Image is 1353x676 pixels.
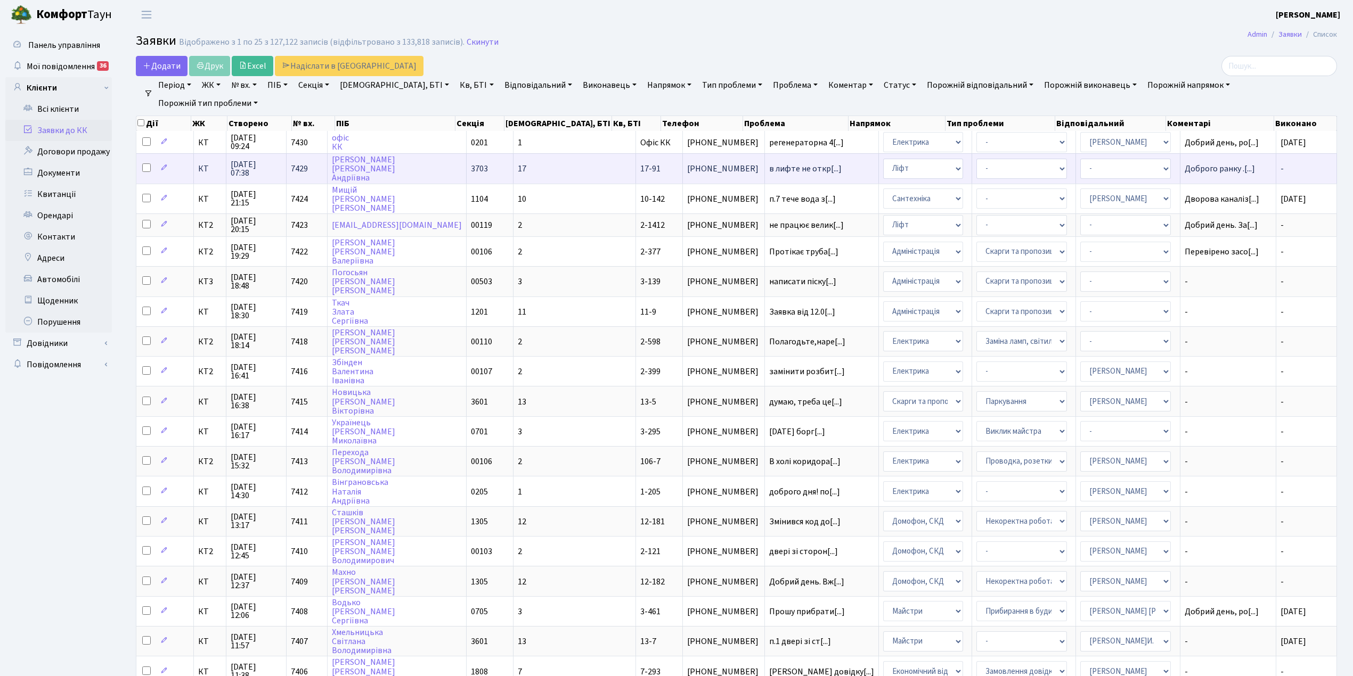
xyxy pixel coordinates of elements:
[332,537,395,566] a: [PERSON_NAME][PERSON_NAME]Володимирович
[332,447,395,476] a: Перехода[PERSON_NAME]Володимирівна
[1276,9,1340,21] a: [PERSON_NAME]
[332,327,395,357] a: [PERSON_NAME][PERSON_NAME][PERSON_NAME]
[1185,163,1255,175] span: Доброго ранку .[...]
[687,607,760,616] span: [PHONE_NUMBER]
[291,606,308,617] span: 7408
[294,76,333,94] a: Секція
[946,116,1055,131] th: Тип проблеми
[824,76,877,94] a: Коментар
[5,184,112,205] a: Квитанції
[687,195,760,203] span: [PHONE_NUMBER]
[518,246,522,258] span: 2
[518,456,522,467] span: 2
[1281,426,1284,438] span: -
[291,576,308,588] span: 7409
[231,543,282,560] span: [DATE] 12:45
[336,76,453,94] a: [DEMOGRAPHIC_DATA], БТІ
[1281,396,1284,408] span: -
[133,6,160,23] button: Переключити навігацію
[1281,306,1284,318] span: -
[198,277,222,286] span: КТ3
[291,486,308,498] span: 7412
[231,243,282,260] span: [DATE] 19:29
[687,578,760,586] span: [PHONE_NUMBER]
[231,363,282,380] span: [DATE] 16:41
[643,76,696,94] a: Напрямок
[769,456,841,467] span: В холі коридора[...]
[471,219,492,231] span: 00119
[291,516,308,527] span: 7411
[332,219,462,231] a: [EMAIL_ADDRESS][DOMAIN_NAME]
[198,637,222,646] span: КТ
[198,517,222,526] span: КТ
[687,488,760,496] span: [PHONE_NUMBER]
[332,567,395,597] a: Махно[PERSON_NAME][PERSON_NAME]
[1143,76,1234,94] a: Порожній напрямок
[1281,336,1284,348] span: -
[332,387,395,417] a: Новицька[PERSON_NAME]Вікторівна
[191,116,228,131] th: ЖК
[198,221,222,229] span: КТ2
[198,248,222,256] span: КТ2
[769,306,835,318] span: Заявка від 12.0[...]
[471,576,488,588] span: 1305
[291,219,308,231] span: 7423
[471,163,488,175] span: 3703
[471,306,488,318] span: 1201
[640,366,661,377] span: 2-399
[136,56,188,76] a: Додати
[335,116,455,131] th: ПІБ
[1281,366,1284,377] span: -
[769,366,845,377] span: замінити розбит[...]
[769,163,842,175] span: в лифте не откр[...]
[640,576,665,588] span: 12-182
[698,76,767,94] a: Тип проблеми
[1274,116,1337,131] th: Виконано
[198,398,222,406] span: КТ
[231,217,282,234] span: [DATE] 20:15
[471,193,488,205] span: 1104
[198,337,222,346] span: КТ2
[291,546,308,557] span: 7410
[198,138,222,147] span: КТ
[1185,219,1258,231] span: Добрий день. За[...]
[136,31,176,50] span: Заявки
[640,456,661,467] span: 106-7
[518,576,526,588] span: 12
[291,426,308,438] span: 7414
[332,477,388,507] a: ВінграновськаНаталіяАндріївна
[1185,246,1259,258] span: Перевірено засо[...]
[332,626,392,656] a: ХмельницькаСвітланаВолодимирівна
[1185,488,1272,496] span: -
[743,116,849,131] th: Проблема
[518,193,526,205] span: 10
[687,517,760,526] span: [PHONE_NUMBER]
[518,137,522,149] span: 1
[769,219,844,231] span: не працює велик[...]
[471,276,492,287] span: 00503
[687,547,760,556] span: [PHONE_NUMBER]
[1185,637,1272,646] span: -
[687,457,760,466] span: [PHONE_NUMBER]
[687,427,760,436] span: [PHONE_NUMBER]
[5,77,112,98] a: Клієнти
[687,667,760,676] span: [PHONE_NUMBER]
[231,513,282,530] span: [DATE] 13:17
[27,61,95,72] span: Мої повідомлення
[471,636,488,647] span: 3601
[1281,546,1284,557] span: -
[687,337,760,346] span: [PHONE_NUMBER]
[1166,116,1274,131] th: Коментарі
[198,308,222,316] span: КТ
[769,426,825,438] span: [DATE] борг[...]
[231,423,282,440] span: [DATE] 16:17
[769,193,836,205] span: п.7 тече вода з[...]
[231,483,282,500] span: [DATE] 14:30
[291,193,308,205] span: 7424
[849,116,946,131] th: Напрямок
[640,546,661,557] span: 2-121
[198,488,222,496] span: КТ
[5,248,112,269] a: Адреси
[232,56,273,76] a: Excel
[332,507,395,537] a: Сташків[PERSON_NAME][PERSON_NAME]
